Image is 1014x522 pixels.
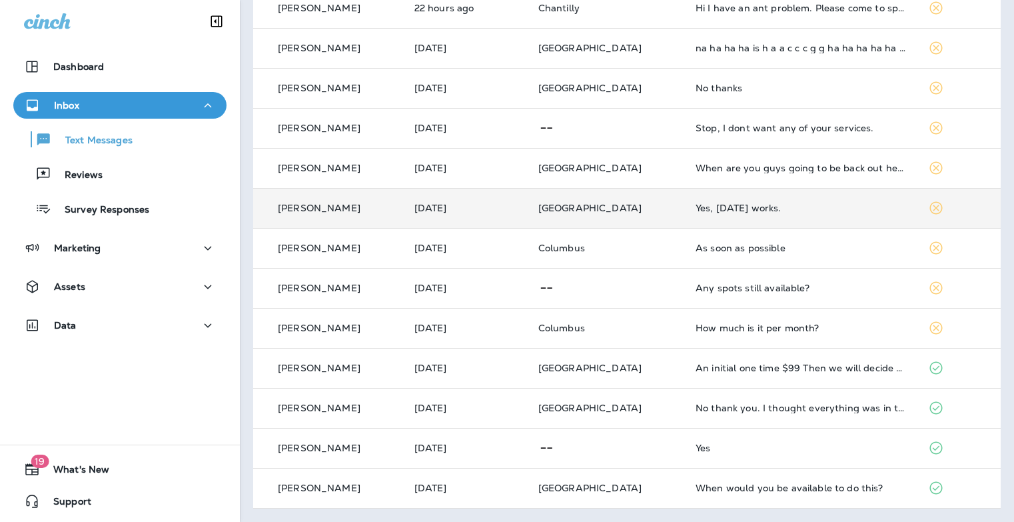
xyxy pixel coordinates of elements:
p: Aug 16, 2025 08:20 AM [414,443,517,453]
p: Aug 16, 2025 04:19 AM [414,483,517,493]
button: Dashboard [13,53,227,80]
span: Columbus [538,322,585,334]
p: Marketing [54,243,101,253]
span: Columbus [538,242,585,254]
div: No thank you. I thought everything was in the package I have because they had told it was for eve... [696,403,907,413]
div: No thanks [696,83,907,93]
p: [PERSON_NAME] [278,83,360,93]
div: As soon as possible [696,243,907,253]
span: [GEOGRAPHIC_DATA] [538,482,642,494]
span: Chantilly [538,2,580,14]
p: [PERSON_NAME] [278,3,360,13]
p: [PERSON_NAME] [278,43,360,53]
button: Assets [13,273,227,300]
button: Data [13,312,227,339]
p: Survey Responses [51,204,149,217]
span: Support [40,496,91,512]
p: [PERSON_NAME] [278,163,360,173]
p: Dashboard [53,61,104,72]
span: [GEOGRAPHIC_DATA] [538,362,642,374]
p: Aug 16, 2025 08:51 AM [414,403,517,413]
button: Inbox [13,92,227,119]
p: Reviews [51,169,103,182]
div: When would you be available to do this? [696,483,907,493]
div: Hi I have an ant problem. Please come to spray. [696,3,907,13]
p: Aug 16, 2025 06:26 PM [414,83,517,93]
span: [GEOGRAPHIC_DATA] [538,402,642,414]
p: [PERSON_NAME] [278,403,360,413]
p: [PERSON_NAME] [278,203,360,213]
p: Aug 16, 2025 11:28 AM [414,323,517,333]
div: Any spots still available? [696,283,907,293]
p: Inbox [54,100,79,111]
div: Stop, I dont want any of your services. [696,123,907,133]
p: Aug 16, 2025 05:41 PM [414,163,517,173]
p: Aug 17, 2025 10:26 AM [414,3,517,13]
span: 19 [31,455,49,468]
div: Yes, Monday works. [696,203,907,213]
p: [PERSON_NAME] [278,123,360,133]
button: Text Messages [13,125,227,153]
p: [PERSON_NAME] [278,243,360,253]
span: [GEOGRAPHIC_DATA] [538,162,642,174]
button: Survey Responses [13,195,227,223]
p: Aug 16, 2025 04:13 PM [414,203,517,213]
button: Reviews [13,160,227,188]
button: Marketing [13,235,227,261]
div: Yes [696,443,907,453]
p: [PERSON_NAME] [278,363,360,373]
span: What's New [40,464,109,480]
p: Aug 16, 2025 07:04 PM [414,43,517,53]
span: [GEOGRAPHIC_DATA] [538,202,642,214]
div: How much is it per month? [696,323,907,333]
div: When are you guys going to be back out here? [696,163,907,173]
p: Aug 16, 2025 01:33 PM [414,243,517,253]
p: Aug 16, 2025 09:51 AM [414,363,517,373]
p: Assets [54,281,85,292]
p: Data [54,320,77,331]
p: [PERSON_NAME] [278,443,360,453]
span: [GEOGRAPHIC_DATA] [538,42,642,54]
button: Support [13,488,227,515]
div: An initial one time $99 Then we will decide whether to continue or not [696,363,907,373]
p: [PERSON_NAME] [278,323,360,333]
span: [GEOGRAPHIC_DATA] [538,82,642,94]
p: Text Messages [52,135,133,147]
div: na ha ha ha is h a a c c c g g ha ha ha ha ha hm g ha ha jd jd jd h jd ha ha g f rs fa claire's o... [696,43,907,53]
p: Aug 16, 2025 12:00 PM [414,283,517,293]
p: [PERSON_NAME] [278,483,360,493]
p: [PERSON_NAME] [278,283,360,293]
button: Collapse Sidebar [198,8,235,35]
p: Aug 16, 2025 05:58 PM [414,123,517,133]
button: 19What's New [13,456,227,483]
